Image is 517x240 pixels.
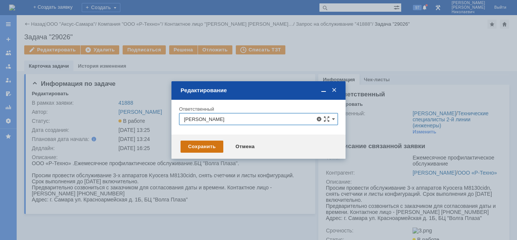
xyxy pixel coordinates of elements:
[320,87,327,94] span: Свернуть (Ctrl + M)
[316,116,322,122] span: Удалить
[181,87,338,94] div: Редактирование
[324,116,330,122] span: Сложная форма
[179,107,336,111] div: Ответственный
[330,87,338,94] span: Закрыть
